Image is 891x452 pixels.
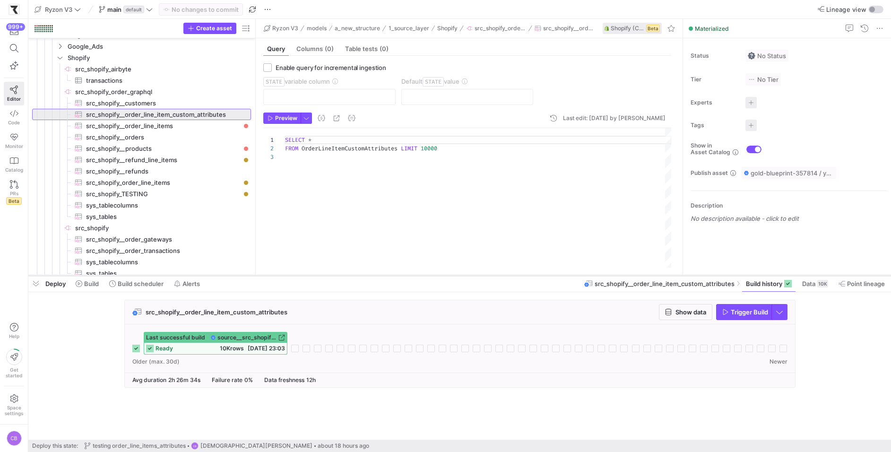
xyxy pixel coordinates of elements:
span: PRs [10,191,18,196]
span: src_shopify_TESTING​​​​​​​​​ [86,189,240,200]
span: Build scheduler [118,280,164,287]
a: src_shopify__order_gateways​​​​​​​​​ [32,234,251,245]
a: src_shopify__refunds​​​​​​​​​ [32,165,251,177]
span: default [123,6,144,13]
span: main [107,6,121,13]
div: Press SPACE to select this row. [32,52,251,63]
a: src_shopify__order_line_item_custom_attributes​​​​​​​​​ [32,109,251,120]
span: Enable query for incremental ingestion [276,64,386,71]
span: Shopify (CData) [611,25,644,32]
div: Press SPACE to select this row. [32,97,251,109]
span: Point lineage [847,280,885,287]
div: 10K [817,280,828,287]
span: Tier [691,76,738,83]
span: Deploy this state: [32,443,78,449]
button: Create asset [183,23,236,34]
span: src_shopify_order_graphql​​​​​​​​ [75,87,250,97]
button: Point lineage [834,276,889,292]
span: src_shopify_airbyte​​​​​​​​ [75,64,250,75]
span: SELECT [285,136,305,144]
div: Last edit: [DATE] by [PERSON_NAME] [563,115,666,122]
a: Spacesettings [4,390,24,420]
span: a_new_structure [335,25,380,32]
div: Press SPACE to select this row. [32,234,251,245]
span: 12h [306,376,316,383]
button: testing order_line_items_attributesCB[DEMOGRAPHIC_DATA][PERSON_NAME]about 18 hours ago [82,440,372,452]
button: No statusNo Status [745,50,788,62]
div: Press SPACE to select this row. [32,177,251,188]
button: Preview [263,113,301,124]
span: Beta [6,197,22,205]
span: Ryzon V3 [45,6,72,13]
div: Press SPACE to select this row. [32,86,251,97]
span: src_shopify__order_line_item_custom_attributes [595,280,735,287]
button: No tierNo Tier [745,73,781,86]
span: source__src_shopify_order_graphql__src_shopify__order_line_item_custom_attributes [217,334,277,341]
span: Status [691,52,738,59]
span: ready [156,345,173,352]
a: sys_tablecolumns​​​​​​​​​ [32,256,251,268]
span: about 18 hours ago [318,443,369,449]
button: Data10K [798,276,832,292]
button: Last successful buildsource__src_shopify_order_graphql__src_shopify__order_line_item_custom_attri... [144,332,287,355]
span: Catalog [5,167,23,173]
span: Table tests [345,46,389,52]
span: Failure rate [212,376,242,383]
div: Press SPACE to select this row. [32,222,251,234]
button: src_shopify_order_graphql [464,23,529,34]
span: Older (max. 30d) [132,358,180,365]
span: Google_Ads [68,41,250,52]
span: Monitor [5,143,23,149]
span: No Status [748,52,786,60]
span: src_shopify__orders​​​​​​​​​ [86,132,240,143]
div: Press SPACE to select this row. [32,120,251,131]
button: Show data [659,304,712,320]
button: Build [71,276,103,292]
button: models [304,23,329,34]
span: Preview [275,115,297,122]
a: Editor [4,82,24,105]
img: undefined [605,26,609,31]
div: Press SPACE to select this row. [32,188,251,200]
a: src_shopify_TESTING​​​​​​​​​ [32,188,251,200]
div: CB [191,442,199,450]
span: src_shopify__order_line_items​​​​​​​​​ [86,121,240,131]
button: src_shopify__order_line_item_custom_attributes [532,23,597,34]
span: Experts [691,99,738,106]
a: src_shopify__products​​​​​​​​​ [32,143,251,154]
a: src_shopify__order_transactions​​​​​​​​​ [32,245,251,256]
a: source__src_shopify_order_graphql__src_shopify__order_line_item_custom_attributes [211,334,285,341]
button: Build history [742,276,796,292]
span: Trigger Build [731,308,768,316]
button: Build scheduler [105,276,168,292]
span: Newer [770,358,787,365]
span: Build [84,280,99,287]
span: src_shopify__refund_line_items​​​​​​​​​ [86,155,240,165]
span: Materialized [695,25,729,32]
div: 1 [263,136,274,144]
div: 3 [263,153,274,161]
span: Avg duration [132,376,166,383]
span: [DEMOGRAPHIC_DATA][PERSON_NAME] [200,443,312,449]
div: Press SPACE to select this row. [32,245,251,256]
div: Press SPACE to select this row. [32,268,251,279]
span: Get started [6,367,22,378]
span: Beta [646,25,660,32]
span: transactions​​​​​​​​​ [86,75,240,86]
span: FROM [285,145,298,152]
div: Press SPACE to select this row. [32,143,251,154]
p: No description available - click to edit [691,215,887,222]
button: Getstarted [4,345,24,382]
span: STATE [263,77,285,87]
span: (0) [325,46,334,52]
button: Ryzon V3 [261,23,301,34]
span: Alerts [182,280,200,287]
span: [DATE] 23:03 [248,345,285,352]
div: Press SPACE to select this row. [32,75,251,86]
div: CB [7,431,22,446]
p: Description [691,202,887,209]
span: 10000 [421,145,437,152]
span: (0) [380,46,389,52]
span: src_shopify__order_gateways​​​​​​​​​ [86,234,240,245]
a: transactions​​​​​​​​​ [32,75,251,86]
